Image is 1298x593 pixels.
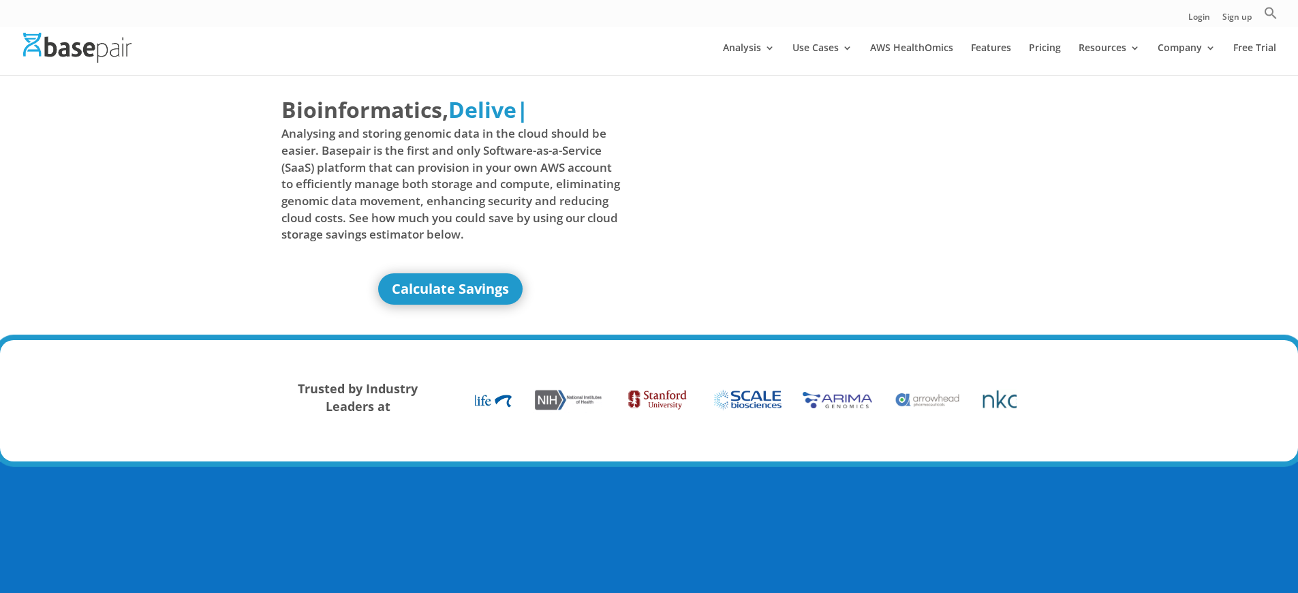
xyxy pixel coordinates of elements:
[281,125,621,243] span: Analysing and storing genomic data in the cloud should be easier. Basepair is the first and only ...
[448,95,516,124] span: Delive
[378,273,523,305] a: Calculate Savings
[792,43,852,75] a: Use Cases
[1029,43,1061,75] a: Pricing
[298,380,418,414] strong: Trusted by Industry Leaders at
[1188,13,1210,27] a: Login
[870,43,953,75] a: AWS HealthOmics
[1158,43,1216,75] a: Company
[281,94,448,125] span: Bioinformatics,
[723,43,775,75] a: Analysis
[660,94,999,285] iframe: Basepair - NGS Analysis Simplified
[1264,6,1278,27] a: Search Icon Link
[1222,13,1252,27] a: Sign up
[1233,43,1276,75] a: Free Trial
[1079,43,1140,75] a: Resources
[23,33,132,62] img: Basepair
[516,95,529,124] span: |
[971,43,1011,75] a: Features
[1264,6,1278,20] svg: Search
